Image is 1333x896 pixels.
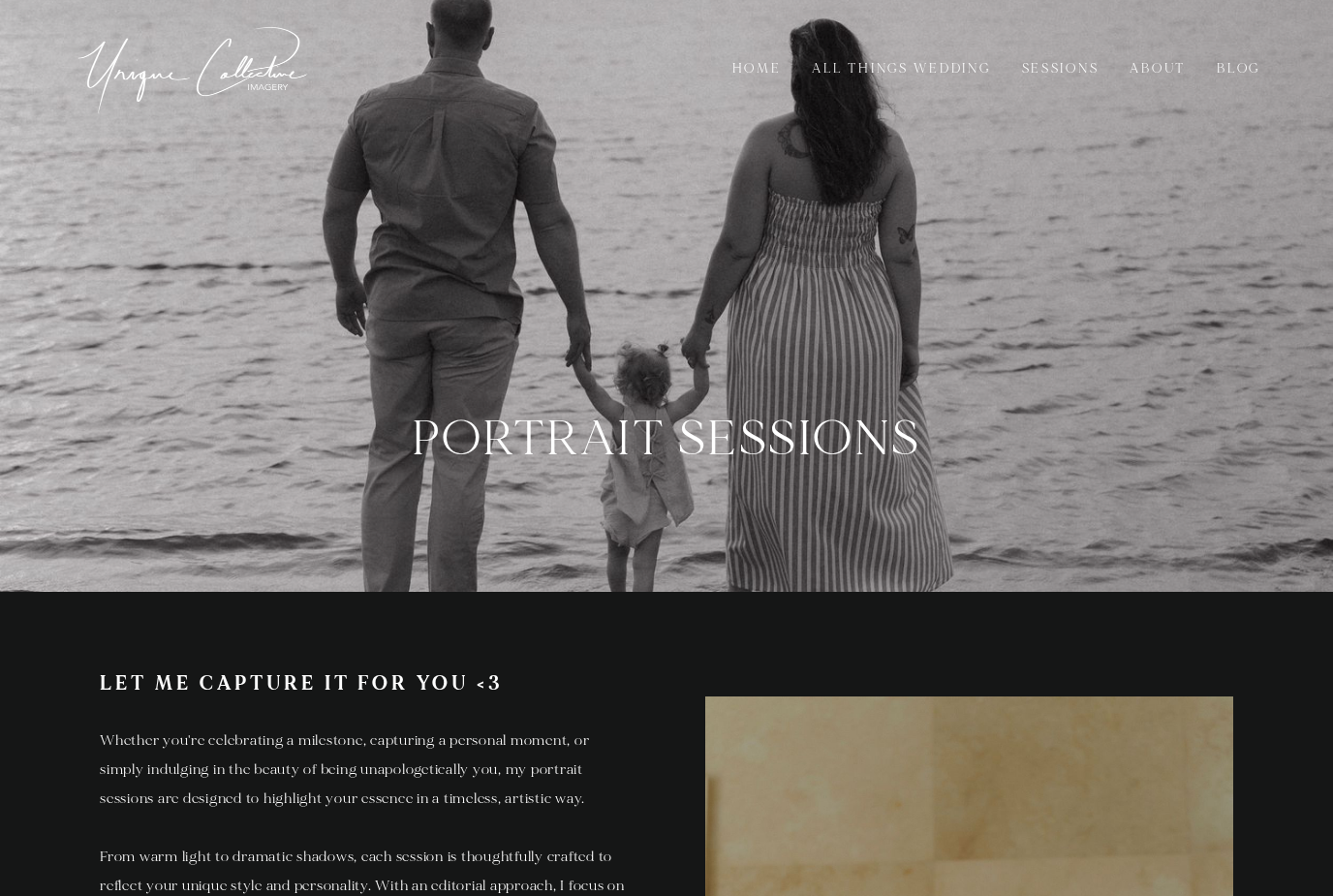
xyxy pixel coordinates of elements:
span: Portrait [412,408,666,472]
a: Home [722,58,792,79]
a: About [1119,58,1196,79]
strong: Let me capture it for you <3 [100,670,504,696]
a: Blog [1206,58,1271,79]
a: All Things Wedding [801,58,1001,79]
span: Sessions [678,408,921,472]
p: Whether you're celebrating a milestone, capturing a personal moment, or simply indulging in the b... [100,726,628,814]
img: Unique Collective Imagery [73,15,315,120]
a: Sessions [1011,58,1110,79]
